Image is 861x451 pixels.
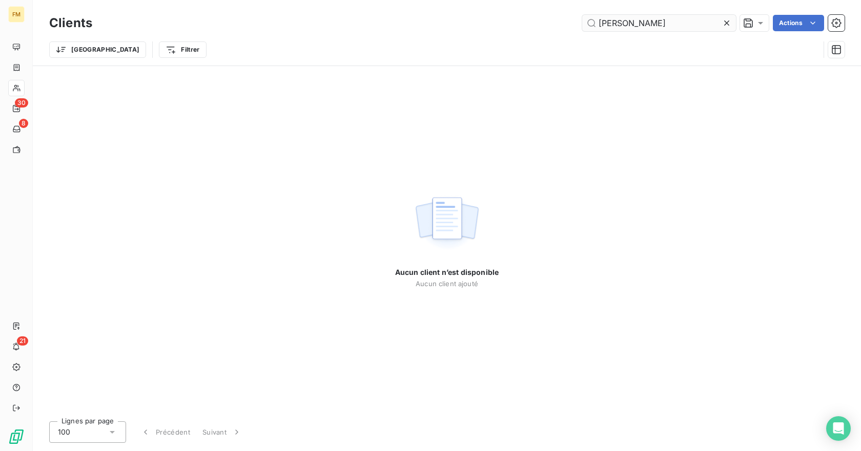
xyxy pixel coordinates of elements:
[15,98,28,108] span: 30
[49,14,92,32] h3: Clients
[134,421,196,443] button: Précédent
[58,427,70,437] span: 100
[8,428,25,445] img: Logo LeanPay
[159,41,206,58] button: Filtrer
[416,280,478,288] span: Aucun client ajouté
[395,267,499,277] span: Aucun client n’est disponible
[582,15,736,31] input: Rechercher
[49,41,146,58] button: [GEOGRAPHIC_DATA]
[773,15,824,31] button: Actions
[17,336,28,346] span: 21
[196,421,248,443] button: Suivant
[8,6,25,23] div: FM
[826,416,851,441] div: Open Intercom Messenger
[414,191,480,255] img: empty state
[19,119,28,128] span: 8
